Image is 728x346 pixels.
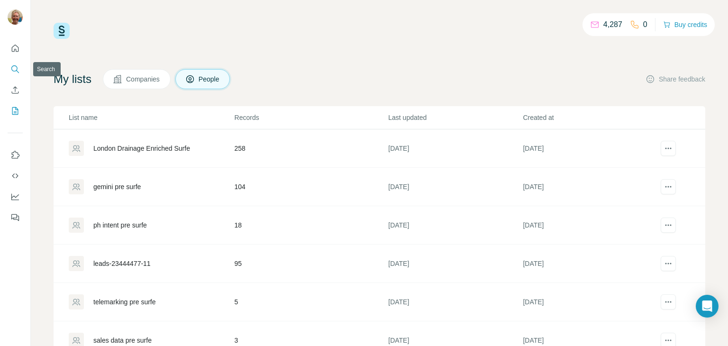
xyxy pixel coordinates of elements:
td: [DATE] [388,206,522,245]
button: Use Surfe API [8,167,23,184]
p: 0 [643,19,647,30]
div: London Drainage Enriched Surfe [93,144,190,153]
button: Buy credits [663,18,707,31]
span: Companies [126,74,161,84]
td: 18 [234,206,388,245]
button: Use Surfe on LinkedIn [8,146,23,164]
span: People [199,74,220,84]
td: [DATE] [388,129,522,168]
div: ph intent pre surfe [93,220,147,230]
p: List name [69,113,234,122]
td: 5 [234,283,388,321]
div: sales data pre surfe [93,336,152,345]
button: Dashboard [8,188,23,205]
td: [DATE] [522,206,657,245]
div: leads-23444477-11 [93,259,151,268]
div: gemini pre surfe [93,182,141,191]
img: Surfe Logo [54,23,70,39]
td: [DATE] [522,283,657,321]
button: Search [8,61,23,78]
button: Feedback [8,209,23,226]
td: [DATE] [388,168,522,206]
td: 258 [234,129,388,168]
div: telemarking pre surfe [93,297,156,307]
img: Avatar [8,9,23,25]
button: actions [661,256,676,271]
button: My lists [8,102,23,119]
td: 95 [234,245,388,283]
button: actions [661,179,676,194]
button: actions [661,294,676,310]
p: 4,287 [603,19,622,30]
button: actions [661,218,676,233]
td: [DATE] [522,245,657,283]
button: Share feedback [646,74,705,84]
div: Open Intercom Messenger [696,295,719,318]
h4: My lists [54,72,91,87]
td: [DATE] [522,129,657,168]
td: [DATE] [522,168,657,206]
p: Records [235,113,388,122]
td: [DATE] [388,245,522,283]
button: actions [661,141,676,156]
p: Last updated [388,113,522,122]
td: 104 [234,168,388,206]
button: Quick start [8,40,23,57]
button: Enrich CSV [8,82,23,99]
td: [DATE] [388,283,522,321]
p: Created at [523,113,656,122]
